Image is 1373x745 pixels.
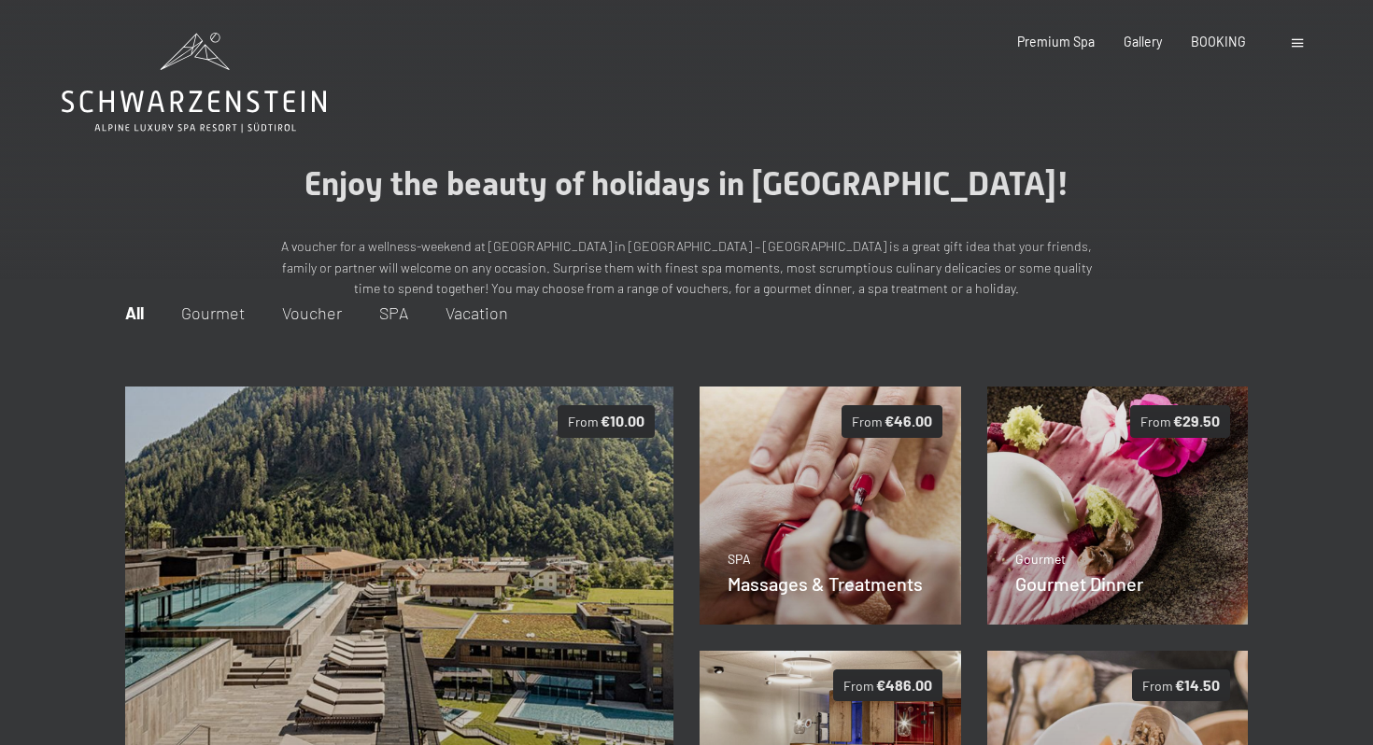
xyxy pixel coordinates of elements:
[276,236,1097,300] p: A voucher for a wellness-weekend at [GEOGRAPHIC_DATA] in [GEOGRAPHIC_DATA] – [GEOGRAPHIC_DATA] is...
[1017,34,1095,49] a: Premium Spa
[1124,34,1162,49] a: Gallery
[1191,34,1246,49] a: BOOKING
[304,164,1069,203] span: Enjoy the beauty of holidays in [GEOGRAPHIC_DATA]!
